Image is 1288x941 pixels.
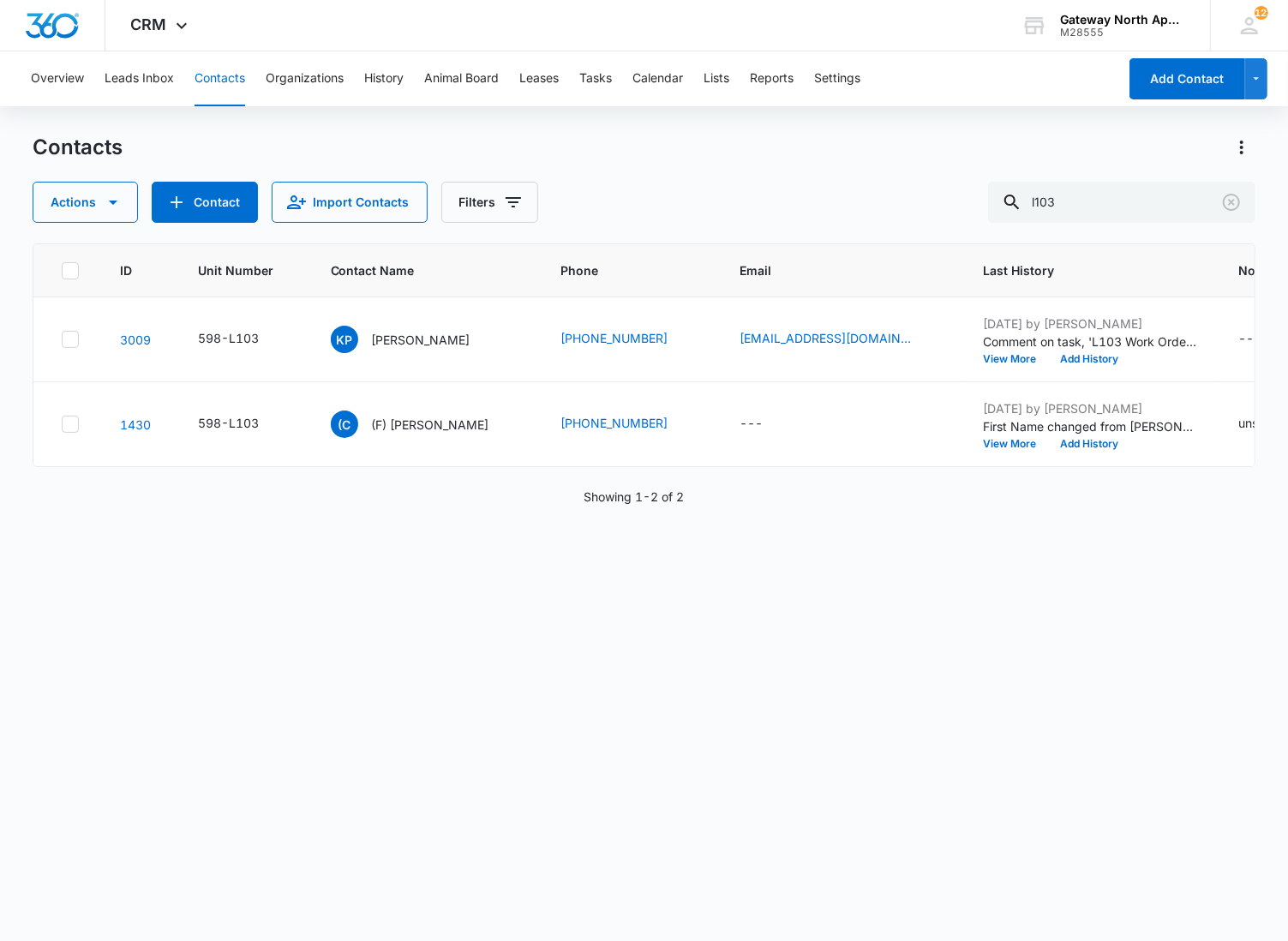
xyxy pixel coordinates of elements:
span: Last History [984,261,1173,279]
span: Contact Name [331,261,495,279]
button: Calendar [632,51,683,106]
p: [PERSON_NAME] [372,331,470,349]
div: Email - pariser10151@gmail.com - Select to Edit Field [740,329,943,350]
div: Contact Name - (F) Crystina Skelton - Select to Edit Field [331,411,520,438]
a: [PHONE_NUMBER] [561,414,668,432]
button: Leases [519,51,559,106]
div: Phone - (940) 224-6231 - Select to Edit Field [561,414,699,435]
button: View More [984,439,1049,449]
a: [EMAIL_ADDRESS][DOMAIN_NAME] [740,329,912,347]
a: Navigate to contact details page for (F) Crystina Skelton [120,417,151,432]
span: Phone [561,261,674,279]
div: --- [1239,329,1262,350]
span: ID [120,261,132,279]
div: Phone - (847) 420-9068 - Select to Edit Field [561,329,699,350]
p: [DATE] by [PERSON_NAME] [984,399,1198,417]
button: Organizations [266,51,344,106]
p: Showing 1-2 of 2 [584,488,684,506]
p: (F) [PERSON_NAME] [372,416,489,434]
div: account name [1060,13,1185,27]
p: Comment on task, 'L103 Work Order' "screen door put back on" [984,333,1198,351]
button: Overview [31,51,84,106]
a: Navigate to contact details page for Karla Pariser [120,333,151,347]
button: Animal Board [424,51,499,106]
button: Actions [1228,134,1255,161]
h1: Contacts [33,135,123,160]
div: 598-L103 [198,329,259,347]
button: Contacts [195,51,245,106]
div: Unit Number - 598-L103 - Select to Edit Field [198,414,290,435]
button: Import Contacts [272,182,428,223]
button: View More [984,354,1049,364]
p: [DATE] by [PERSON_NAME] [984,315,1198,333]
span: CRM [131,15,167,33]
span: KP [331,326,358,353]
span: 123 [1255,6,1268,20]
p: First Name changed from [PERSON_NAME] to (F) [PERSON_NAME]. [984,417,1198,435]
button: Settings [814,51,860,106]
button: Add History [1049,439,1131,449]
button: Reports [750,51,794,106]
span: Email [740,261,918,279]
button: Actions [33,182,138,223]
input: Search Contacts [988,182,1255,223]
div: --- [740,414,764,435]
div: account id [1060,27,1185,39]
button: Tasks [579,51,612,106]
span: Unit Number [198,261,290,279]
div: Email - - Select to Edit Field [740,414,794,435]
a: [PHONE_NUMBER] [561,329,668,347]
button: History [364,51,404,106]
button: Filters [441,182,538,223]
button: Add History [1049,354,1131,364]
button: Add Contact [1129,58,1245,99]
div: Unit Number - 598-L103 - Select to Edit Field [198,329,290,350]
div: notifications count [1255,6,1268,20]
button: Clear [1218,189,1245,216]
div: Contact Name - Karla Pariser - Select to Edit Field [331,326,501,353]
button: Lists [704,51,729,106]
span: (C [331,411,358,438]
div: 598-L103 [198,414,259,432]
button: Add Contact [152,182,258,223]
button: Leads Inbox [105,51,174,106]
